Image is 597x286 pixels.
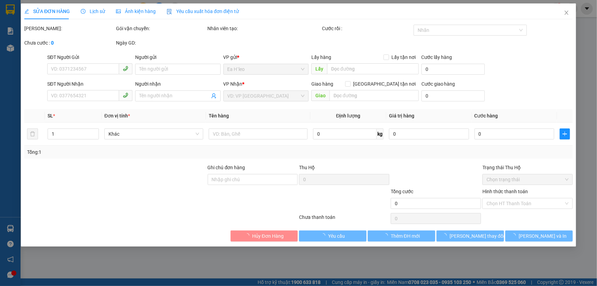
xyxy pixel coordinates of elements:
span: Ea H`leo [228,64,304,74]
div: Ngày GD: [116,39,206,47]
button: Yêu cầu [299,231,367,241]
span: Thu Hộ [299,165,315,170]
span: [PERSON_NAME] thay đổi [450,232,504,240]
span: Giá trị hàng [389,113,414,119]
input: Cước giao hàng [421,90,485,101]
span: user-add [211,93,217,99]
span: Hủy Đơn Hàng [252,232,284,240]
div: Nhân viên tạo: [208,25,321,32]
img: icon [167,9,172,14]
span: Lịch sử [81,9,105,14]
input: Dọc đường [329,90,419,101]
input: Cước lấy hàng [421,64,485,75]
input: Ghi chú đơn hàng [208,174,298,185]
span: loading [511,233,519,238]
span: Yêu cầu xuất hóa đơn điện tử [167,9,239,14]
div: [PERSON_NAME]: [24,25,115,32]
span: Giao hàng [311,81,333,87]
span: [PERSON_NAME] và In [519,232,567,240]
div: Chưa thanh toán [299,213,390,225]
span: VP Nhận [223,81,243,87]
span: kg [377,128,384,139]
span: Đơn vị tính [104,113,130,119]
button: plus [560,128,570,139]
span: close [564,10,569,15]
span: Thêm ĐH mới [391,232,420,240]
div: Người gửi [135,53,220,61]
span: Định lượng [336,113,361,119]
div: Người nhận [135,80,220,88]
span: edit [24,9,29,14]
label: Cước lấy hàng [421,54,452,60]
button: [PERSON_NAME] và In [505,231,573,241]
span: loading [442,233,450,238]
span: Cước hàng [475,113,498,119]
span: SL [48,113,53,119]
button: Thêm ĐH mới [368,231,435,241]
span: Khác [108,129,199,139]
span: phone [123,66,128,71]
span: Lấy [311,63,327,74]
span: [GEOGRAPHIC_DATA] tận nơi [351,80,419,88]
button: delete [27,128,38,139]
span: loading [383,233,391,238]
label: Ghi chú đơn hàng [208,165,245,170]
button: Close [557,3,576,23]
span: Tổng cước [391,189,413,194]
b: 0 [51,40,54,46]
span: Ảnh kiện hàng [116,9,156,14]
span: Chọn trạng thái [486,174,569,185]
span: phone [123,92,128,98]
div: Gói vận chuyển: [116,25,206,32]
span: Tên hàng [209,113,229,119]
button: Hủy Đơn Hàng [231,231,298,241]
label: Cước giao hàng [421,81,455,87]
span: picture [116,9,121,14]
input: Dọc đường [327,63,419,74]
span: clock-circle [81,9,86,14]
div: Tổng: 1 [27,148,231,156]
div: Cước rồi : [322,25,412,32]
span: loading [245,233,252,238]
input: VD: Bàn, Ghế [209,128,308,139]
span: Yêu cầu [328,232,345,240]
div: SĐT Người Gửi [47,53,132,61]
span: SỬA ĐƠN HÀNG [24,9,70,14]
div: Chưa cước : [24,39,115,47]
div: VP gửi [223,53,309,61]
span: loading [321,233,328,238]
button: [PERSON_NAME] thay đổi [437,231,504,241]
span: Lấy hàng [311,54,331,60]
span: plus [560,131,570,137]
span: Giao [311,90,329,101]
div: Trạng thái Thu Hộ [482,164,573,171]
div: SĐT Người Nhận [47,80,132,88]
span: Lấy tận nơi [389,53,419,61]
label: Hình thức thanh toán [482,189,528,194]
